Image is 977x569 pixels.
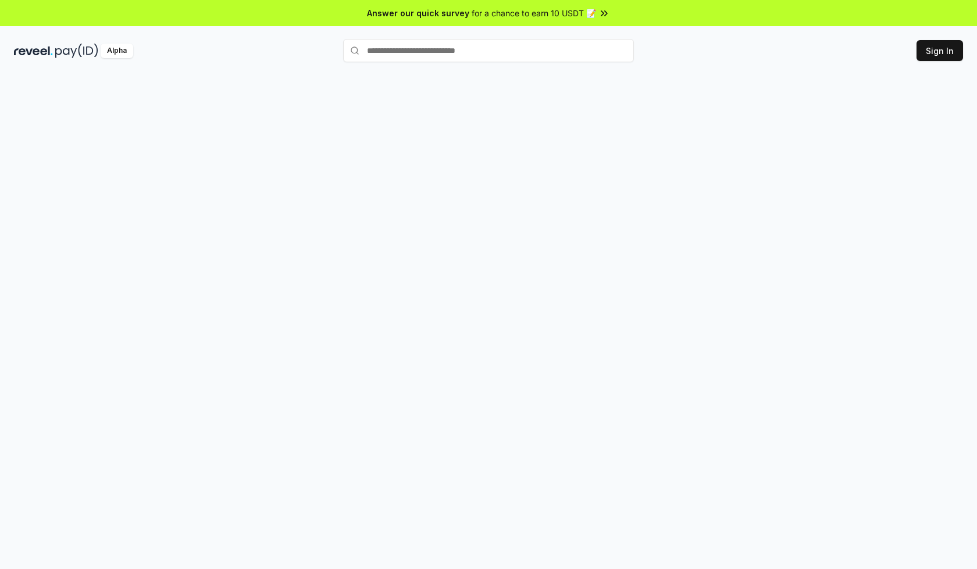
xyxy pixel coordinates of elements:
[367,7,469,19] span: Answer our quick survey
[917,40,963,61] button: Sign In
[101,44,133,58] div: Alpha
[472,7,596,19] span: for a chance to earn 10 USDT 📝
[55,44,98,58] img: pay_id
[14,44,53,58] img: reveel_dark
